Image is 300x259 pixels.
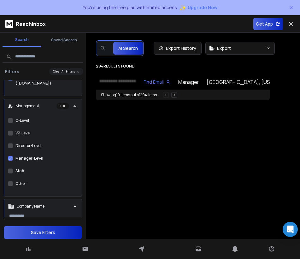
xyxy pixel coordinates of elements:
[188,4,217,11] span: Upgrade Now
[15,143,41,148] label: Director-Level
[17,204,44,209] p: Company Name
[283,222,298,237] div: Open Intercom Messenger
[15,181,26,186] label: Other
[96,64,270,69] p: 294 results found
[179,1,217,14] button: ✨Upgrade Now
[253,18,283,30] button: Get App
[15,103,39,109] p: Management
[3,68,22,75] h3: Filters
[3,33,41,47] button: Search
[144,79,171,85] div: Find Email
[56,103,69,109] p: 1
[217,45,231,51] span: Export
[113,42,143,55] button: AI Search
[101,92,157,97] div: Showing 10 items out of 294 items
[16,20,46,28] p: ReachInbox
[15,131,31,136] label: VP-Level
[154,42,202,55] a: Export History
[179,3,186,12] span: ✨
[15,168,24,174] label: Staff
[15,76,78,86] label: United Distributors ([DOMAIN_NAME])
[83,4,177,11] p: You're using the free plan with limited access
[45,34,83,46] button: Saved Search
[15,156,43,161] label: Manager-Level
[4,226,82,239] button: Save Filters
[15,118,29,123] label: C-Level
[174,73,203,91] td: Manager
[49,68,83,75] button: Clear All Filters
